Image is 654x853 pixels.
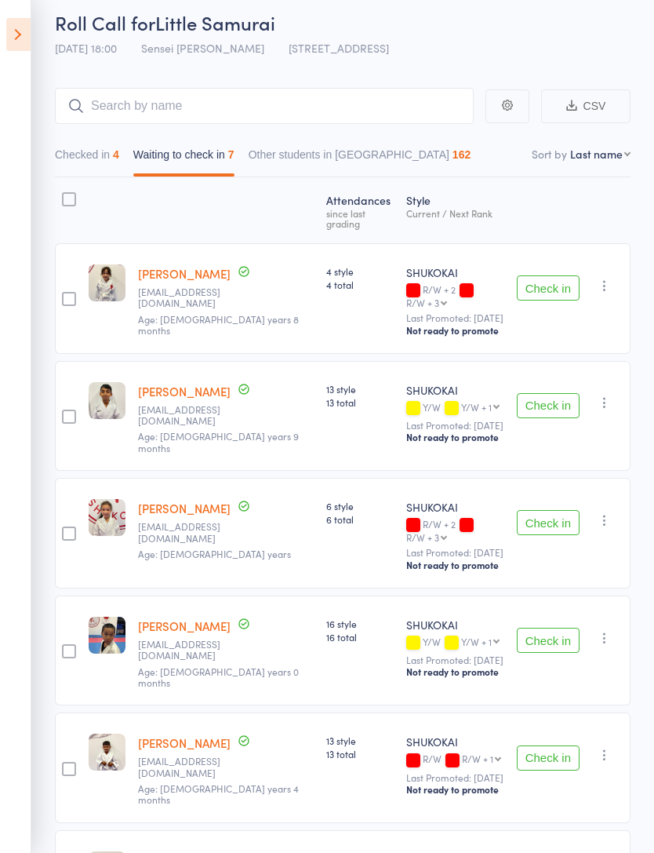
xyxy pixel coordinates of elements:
[400,184,510,236] div: Style
[138,639,240,662] small: loanmit68@gmail.com
[55,9,155,35] span: Roll Call for
[138,547,291,560] span: Age: [DEMOGRAPHIC_DATA] years
[138,383,231,399] a: [PERSON_NAME]
[89,617,125,654] img: image1696577896.png
[406,519,504,542] div: R/W + 2
[55,140,119,177] button: Checked in4
[138,429,299,454] span: Age: [DEMOGRAPHIC_DATA] years 9 months
[406,208,504,218] div: Current / Next Rank
[406,264,504,280] div: SHUKOKAI
[138,286,240,309] small: divs.gupta21@gmail.com
[541,89,630,123] button: CSV
[228,148,234,161] div: 7
[138,500,231,516] a: [PERSON_NAME]
[326,630,393,643] span: 16 total
[138,756,240,778] small: anjan89@gmail.com
[406,559,504,571] div: Not ready to promote
[406,499,504,515] div: SHUKOKAI
[326,617,393,630] span: 16 style
[532,146,567,162] label: Sort by
[133,140,234,177] button: Waiting to check in7
[113,148,119,161] div: 4
[326,396,393,409] span: 13 total
[406,312,504,323] small: Last Promoted: [DATE]
[406,382,504,398] div: SHUKOKAI
[406,617,504,632] div: SHUKOKAI
[406,284,504,308] div: R/W + 2
[138,521,240,544] small: flindesay@gmail.com
[138,735,231,751] a: [PERSON_NAME]
[517,628,580,653] button: Check in
[89,734,125,771] img: image1744009460.png
[517,510,580,535] button: Check in
[406,654,504,665] small: Last Promoted: [DATE]
[517,745,580,771] button: Check in
[89,499,125,536] img: image1739516652.png
[55,88,474,124] input: Search by name
[326,747,393,760] span: 13 total
[89,382,125,419] img: image1716792579.png
[406,420,504,431] small: Last Promoted: [DATE]
[138,404,240,427] small: mail2jerry.v@gmail.com
[406,431,504,443] div: Not ready to promote
[461,402,492,412] div: Y/W + 1
[326,499,393,512] span: 6 style
[289,40,389,56] span: [STREET_ADDRESS]
[138,265,231,282] a: [PERSON_NAME]
[406,636,504,650] div: Y/W
[89,264,125,301] img: image1724830434.png
[406,772,504,783] small: Last Promoted: [DATE]
[138,312,299,337] span: Age: [DEMOGRAPHIC_DATA] years 8 months
[141,40,264,56] span: Sensei [PERSON_NAME]
[406,783,504,796] div: Not ready to promote
[406,324,504,337] div: Not ready to promote
[570,146,623,162] div: Last name
[326,208,393,228] div: since last grading
[326,264,393,278] span: 4 style
[461,636,492,647] div: Y/W + 1
[406,297,439,308] div: R/W + 3
[55,40,117,56] span: [DATE] 18:00
[406,402,504,415] div: Y/W
[406,532,439,542] div: R/W + 3
[138,665,299,689] span: Age: [DEMOGRAPHIC_DATA] years 0 months
[320,184,399,236] div: Atten­dances
[155,9,275,35] span: Little Samurai
[326,382,393,396] span: 13 style
[517,275,580,301] button: Check in
[138,782,299,806] span: Age: [DEMOGRAPHIC_DATA] years 4 months
[326,512,393,526] span: 6 total
[249,140,471,177] button: Other students in [GEOGRAPHIC_DATA]162
[406,547,504,558] small: Last Promoted: [DATE]
[138,618,231,634] a: [PERSON_NAME]
[462,753,493,764] div: R/W + 1
[406,665,504,678] div: Not ready to promote
[517,393,580,418] button: Check in
[452,148,471,161] div: 162
[406,734,504,749] div: SHUKOKAI
[406,753,504,767] div: R/W
[326,734,393,747] span: 13 style
[326,278,393,291] span: 4 total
